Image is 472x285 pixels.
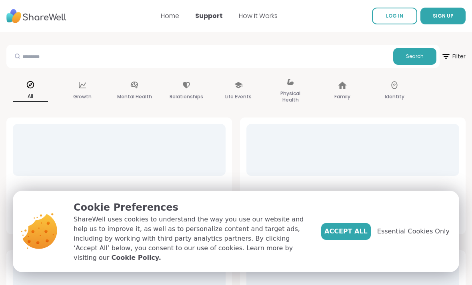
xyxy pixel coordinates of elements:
span: Search [406,53,424,60]
span: LOG IN [386,12,403,19]
span: Filter [441,47,466,66]
p: Relationships [170,92,203,102]
button: SIGN UP [420,8,466,24]
button: Filter [441,45,466,68]
img: ShareWell Nav Logo [6,5,66,27]
button: Accept All [321,223,371,240]
a: How It Works [239,11,278,20]
p: Life Events [225,92,252,102]
p: Mental Health [117,92,152,102]
p: Cookie Preferences [74,200,308,215]
p: Growth [73,92,92,102]
p: ShareWell uses cookies to understand the way you use our website and help us to improve it, as we... [74,215,308,263]
p: Family [334,92,350,102]
span: SIGN UP [433,12,454,19]
a: Support [195,11,223,20]
a: Cookie Policy. [111,253,161,263]
a: Home [161,11,179,20]
p: All [13,92,48,102]
p: Identity [385,92,404,102]
button: Search [393,48,436,65]
span: Essential Cookies Only [377,227,450,236]
a: LOG IN [372,8,417,24]
span: Accept All [324,227,368,236]
p: Physical Health [273,89,308,105]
